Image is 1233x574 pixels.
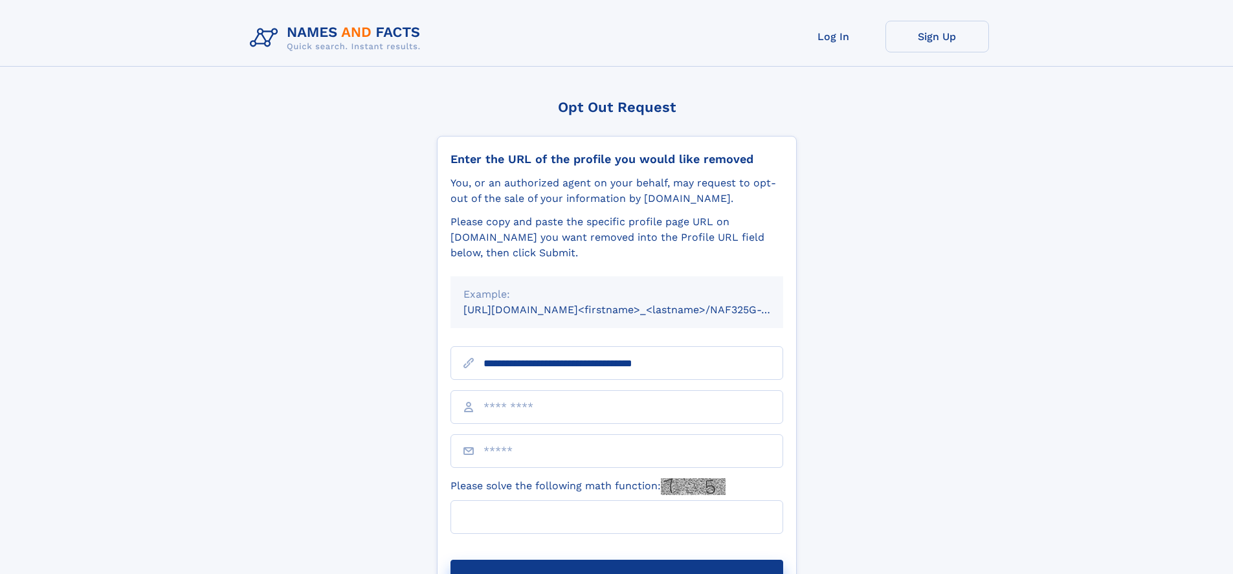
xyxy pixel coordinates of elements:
a: Log In [782,21,885,52]
div: Enter the URL of the profile you would like removed [450,152,783,166]
div: Example: [463,287,770,302]
small: [URL][DOMAIN_NAME]<firstname>_<lastname>/NAF325G-xxxxxxxx [463,304,808,316]
img: Logo Names and Facts [245,21,431,56]
div: You, or an authorized agent on your behalf, may request to opt-out of the sale of your informatio... [450,175,783,206]
div: Opt Out Request [437,99,797,115]
a: Sign Up [885,21,989,52]
div: Please copy and paste the specific profile page URL on [DOMAIN_NAME] you want removed into the Pr... [450,214,783,261]
label: Please solve the following math function: [450,478,726,495]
